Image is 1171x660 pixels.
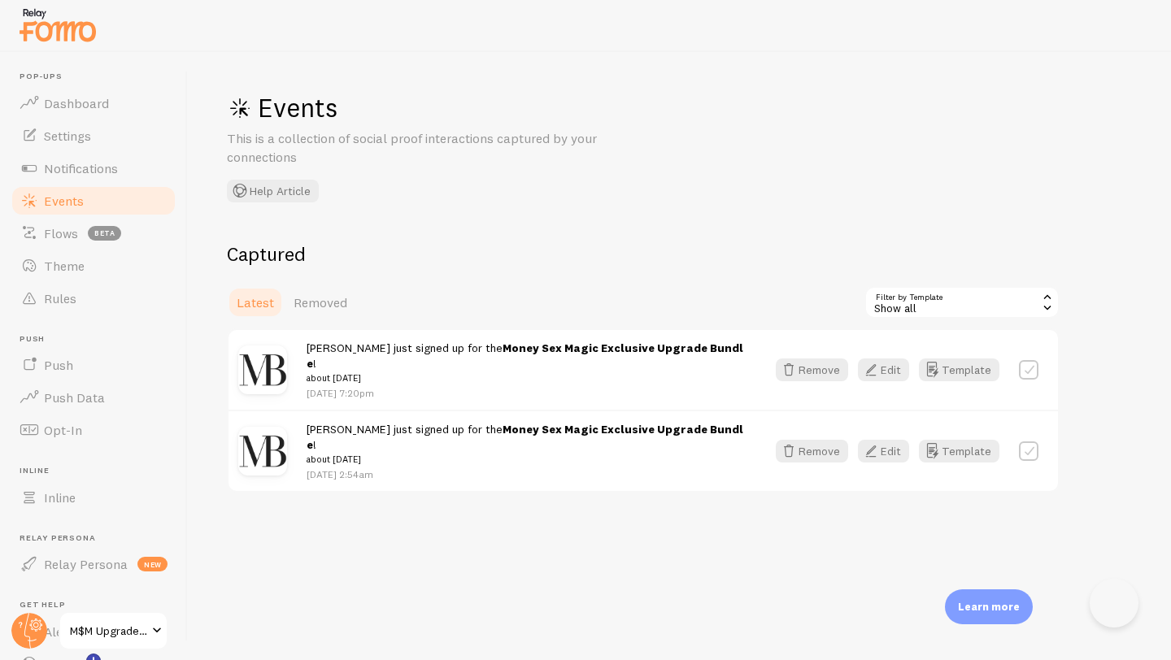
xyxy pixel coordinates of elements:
span: M$M Upgrade Bundle [70,621,147,640]
button: Edit [858,440,909,462]
a: Flows beta [10,217,177,250]
a: Opt-In [10,414,177,446]
button: Remove [776,358,848,381]
small: about [DATE] [307,371,747,385]
a: Edit [858,358,919,381]
span: Removed [294,294,347,310]
a: Relay Persona new [10,548,177,580]
a: Removed [284,286,357,319]
iframe: Help Scout Beacon - Open [1090,579,1138,627]
button: Template [919,358,999,381]
span: Inline [44,489,76,506]
span: Opt-In [44,422,82,438]
span: Inline [20,466,177,476]
strong: Money Sex Magic Exclusive Upgrade Bundle [307,422,743,452]
span: Push [44,357,73,373]
img: fomo-relay-logo-orange.svg [17,4,98,46]
strong: Money Sex Magic Exclusive Upgrade Bundle [307,341,743,371]
span: Notifications [44,160,118,176]
span: Push [20,334,177,345]
span: Latest [237,294,274,310]
a: Events [10,185,177,217]
span: Flows [44,225,78,241]
a: Inline [10,481,177,514]
small: about [DATE] [307,452,747,467]
img: dbLDpfbS5KKKS4FORyDK [238,427,287,475]
a: Rules [10,282,177,315]
button: Edit [858,358,909,381]
h2: Captured [227,241,1060,267]
span: new [137,557,168,571]
div: Learn more [945,589,1033,624]
span: Pop-ups [20,72,177,82]
span: Get Help [20,600,177,610]
a: Settings [10,119,177,152]
button: Help Article [227,180,319,202]
a: Dashboard [10,87,177,119]
span: Relay Persona [20,533,177,544]
span: Push Data [44,389,105,406]
button: Remove [776,440,848,462]
a: Theme [10,250,177,282]
a: Push Data [10,381,177,414]
span: [PERSON_NAME] just signed up for the ! [307,341,747,386]
p: This is a collection of social proof interactions captured by your connections [227,129,617,167]
p: Learn more [958,599,1020,614]
a: Latest [227,286,284,319]
span: Settings [44,128,91,144]
span: Relay Persona [44,556,128,572]
a: M$M Upgrade Bundle [59,611,168,650]
span: beta [88,226,121,241]
div: Show all [864,286,1060,319]
p: [DATE] 2:54am [307,467,747,481]
a: Notifications [10,152,177,185]
p: [DATE] 7:20pm [307,386,747,400]
h1: Events [227,91,715,124]
a: Edit [858,440,919,462]
span: [PERSON_NAME] just signed up for the ! [307,422,747,467]
span: Dashboard [44,95,109,111]
span: Theme [44,258,85,274]
a: Push [10,349,177,381]
span: Events [44,193,84,209]
img: dbLDpfbS5KKKS4FORyDK [238,345,287,394]
button: Template [919,440,999,462]
span: Rules [44,290,76,306]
